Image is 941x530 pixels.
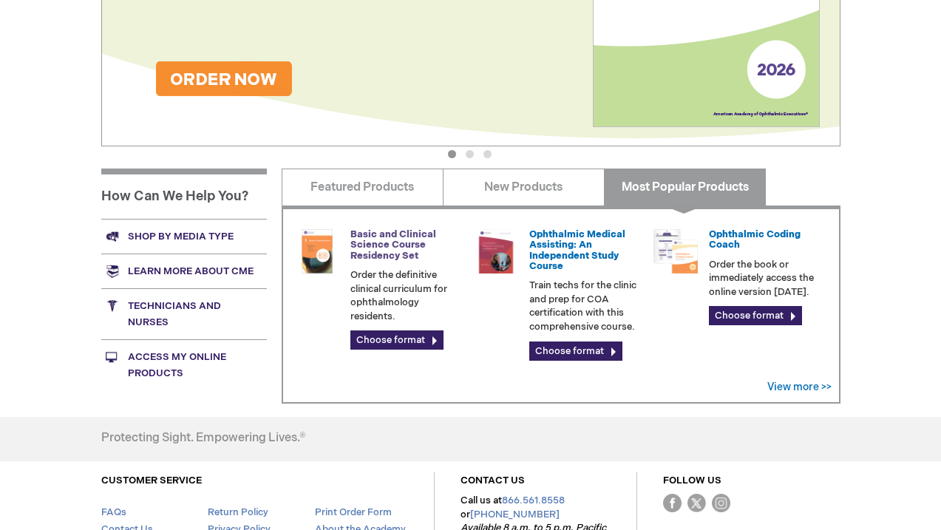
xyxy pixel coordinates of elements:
[529,279,642,333] p: Train techs for the clinic and prep for COA certification with this comprehensive course.
[653,229,698,274] img: codngu_60.png
[295,229,339,274] img: 02850963u_47.png
[443,169,605,205] a: New Products
[350,228,436,262] a: Basic and Clinical Science Course Residency Set
[474,229,518,274] img: 0219007u_51.png
[101,339,267,390] a: Access My Online Products
[712,494,730,512] img: instagram
[101,432,305,445] h4: Protecting Sight. Empowering Lives.®
[709,258,821,299] p: Order the book or immediately access the online version [DATE].
[461,475,525,486] a: CONTACT US
[663,494,682,512] img: Facebook
[502,495,565,506] a: 866.561.8558
[101,169,267,219] h1: How Can We Help You?
[315,506,392,518] a: Print Order Form
[470,509,560,520] a: [PHONE_NUMBER]
[466,150,474,158] button: 2 of 3
[101,475,202,486] a: CUSTOMER SERVICE
[687,494,706,512] img: Twitter
[483,150,492,158] button: 3 of 3
[282,169,444,205] a: Featured Products
[350,330,444,350] a: Choose format
[448,150,456,158] button: 1 of 3
[709,228,801,251] a: Ophthalmic Coding Coach
[529,342,622,361] a: Choose format
[101,219,267,254] a: Shop by media type
[604,169,766,205] a: Most Popular Products
[101,506,126,518] a: FAQs
[101,254,267,288] a: Learn more about CME
[350,268,463,323] p: Order the definitive clinical curriculum for ophthalmology residents.
[208,506,268,518] a: Return Policy
[767,381,832,393] a: View more >>
[663,475,721,486] a: FOLLOW US
[529,228,625,272] a: Ophthalmic Medical Assisting: An Independent Study Course
[709,306,802,325] a: Choose format
[101,288,267,339] a: Technicians and nurses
